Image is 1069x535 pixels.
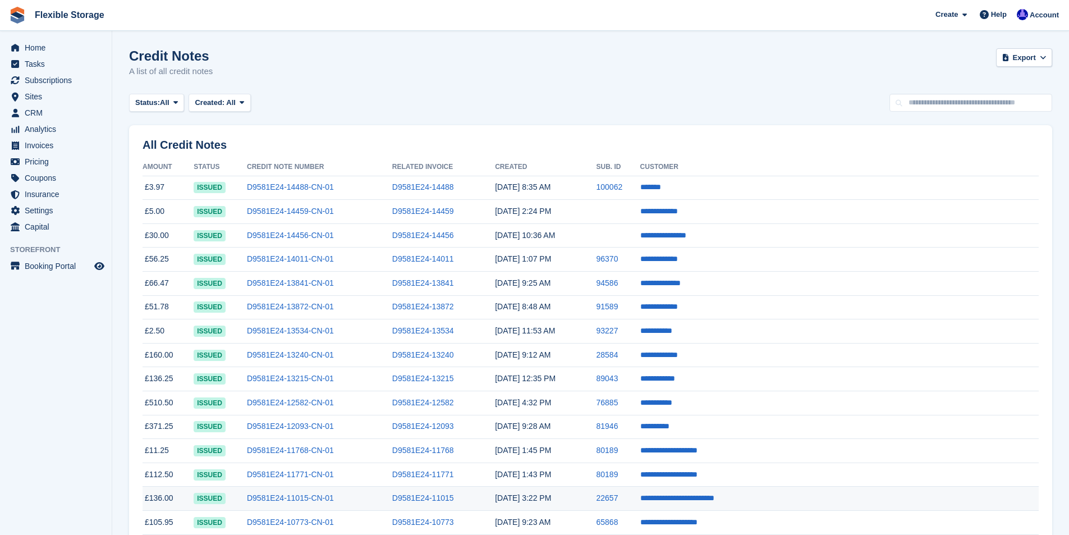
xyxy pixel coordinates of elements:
a: D9581E24-11015 [392,493,454,502]
time: 2025-08-04 13:24:09 UTC [495,207,551,216]
a: 81946 [597,422,618,431]
td: £371.25 [143,415,194,439]
time: 2025-02-19 09:23:01 UTC [495,518,550,527]
a: 96370 [597,254,618,263]
time: 2025-07-11 08:25:24 UTC [495,278,550,287]
td: £11.25 [143,439,194,463]
td: £5.00 [143,200,194,224]
a: menu [6,72,106,88]
button: Status: All [129,94,184,112]
th: Created [495,158,596,176]
a: D9581E24-10773-CN-01 [247,518,334,527]
a: 22657 [597,493,618,502]
h2: All Credit Notes [143,139,1039,152]
span: Account [1030,10,1059,21]
span: Created: [195,98,224,107]
td: £136.25 [143,367,194,391]
span: issued [194,397,226,409]
a: 76885 [597,398,618,407]
th: Customer [640,158,1039,176]
a: menu [6,170,106,186]
span: Status: [135,97,160,108]
td: £51.78 [143,295,194,319]
a: menu [6,40,106,56]
a: 91589 [597,302,618,311]
time: 2025-05-21 15:32:14 UTC [495,398,551,407]
a: D9581E24-14456 [392,231,454,240]
a: menu [6,186,106,202]
a: D9581E24-14459 [392,207,454,216]
a: D9581E24-14011-CN-01 [247,254,334,263]
a: 28584 [597,350,618,359]
a: 80189 [597,470,618,479]
span: issued [194,301,226,313]
a: D9581E24-13872 [392,302,454,311]
a: D9581E24-14459-CN-01 [247,207,334,216]
button: Created: All [189,94,250,112]
a: 93227 [597,326,618,335]
time: 2025-08-06 07:35:31 UTC [495,182,550,191]
a: D9581E24-12093-CN-01 [247,422,334,431]
a: D9581E24-13841 [392,278,454,287]
span: Settings [25,203,92,218]
a: D9581E24-13841-CN-01 [247,278,334,287]
span: Sites [25,89,92,104]
td: £30.00 [143,223,194,248]
a: menu [6,258,106,274]
a: menu [6,154,106,170]
time: 2025-04-02 12:43:59 UTC [495,470,551,479]
td: £105.95 [143,511,194,535]
span: Pricing [25,154,92,170]
th: Amount [143,158,194,176]
th: Status [194,158,247,176]
span: Coupons [25,170,92,186]
time: 2025-06-13 11:35:25 UTC [495,374,556,383]
a: D9581E24-12093 [392,422,454,431]
a: menu [6,121,106,137]
time: 2025-03-11 15:22:55 UTC [495,493,551,502]
a: 65868 [597,518,618,527]
td: £112.50 [143,463,194,487]
span: All [160,97,169,108]
button: Export [996,48,1052,67]
th: Sub. ID [597,158,640,176]
a: 100062 [597,182,623,191]
td: £2.50 [143,319,194,344]
a: 80189 [597,446,618,455]
a: D9581E24-14011 [392,254,454,263]
time: 2025-07-21 12:07:29 UTC [495,254,551,263]
span: issued [194,206,226,217]
img: Ian Petherick [1017,9,1028,20]
time: 2025-06-30 10:53:30 UTC [495,326,555,335]
a: D9581E24-14488 [392,182,454,191]
a: D9581E24-11771-CN-01 [247,470,334,479]
time: 2025-06-19 08:12:15 UTC [495,350,550,359]
a: D9581E24-13872-CN-01 [247,302,334,311]
a: menu [6,203,106,218]
a: D9581E24-11771 [392,470,454,479]
span: issued [194,421,226,432]
a: menu [6,138,106,153]
span: Insurance [25,186,92,202]
span: Analytics [25,121,92,137]
a: D9581E24-13534 [392,326,454,335]
span: Subscriptions [25,72,92,88]
span: issued [194,373,226,385]
span: issued [194,469,226,481]
a: menu [6,89,106,104]
span: Booking Portal [25,258,92,274]
span: issued [194,350,226,361]
a: D9581E24-14488-CN-01 [247,182,334,191]
td: £160.00 [143,343,194,367]
span: All [226,98,236,107]
a: Flexible Storage [30,6,109,24]
span: issued [194,278,226,289]
span: Export [1013,52,1036,63]
span: Tasks [25,56,92,72]
time: 2025-04-24 08:28:46 UTC [495,422,550,431]
span: Create [935,9,958,20]
a: Preview store [93,259,106,273]
span: issued [194,182,226,193]
span: Storefront [10,244,112,255]
a: D9581E24-13215-CN-01 [247,374,334,383]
